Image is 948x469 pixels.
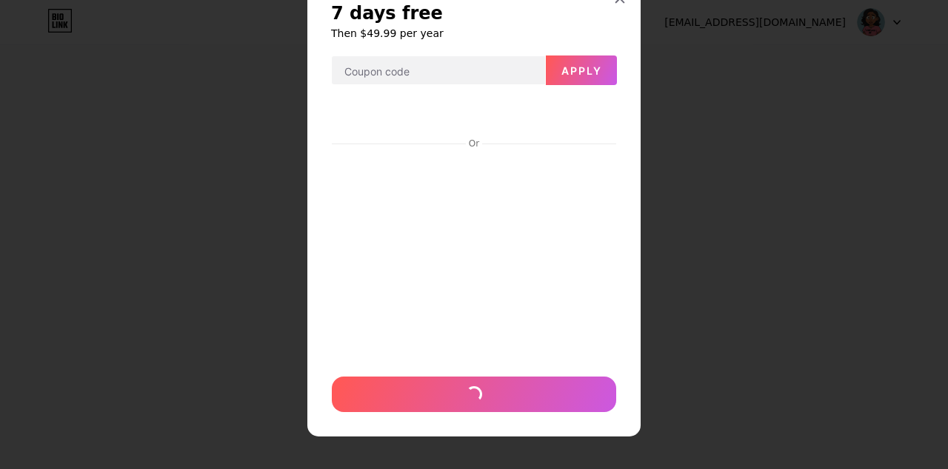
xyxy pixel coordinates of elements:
h6: Then $49.99 per year [331,26,617,41]
input: Coupon code [332,56,545,86]
button: Apply [546,55,617,85]
span: Apply [561,64,602,77]
iframe: Secure payment input frame [329,151,619,362]
span: 7 days free [331,1,443,25]
iframe: Secure payment button frame [332,98,616,133]
div: Or [466,138,482,149]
